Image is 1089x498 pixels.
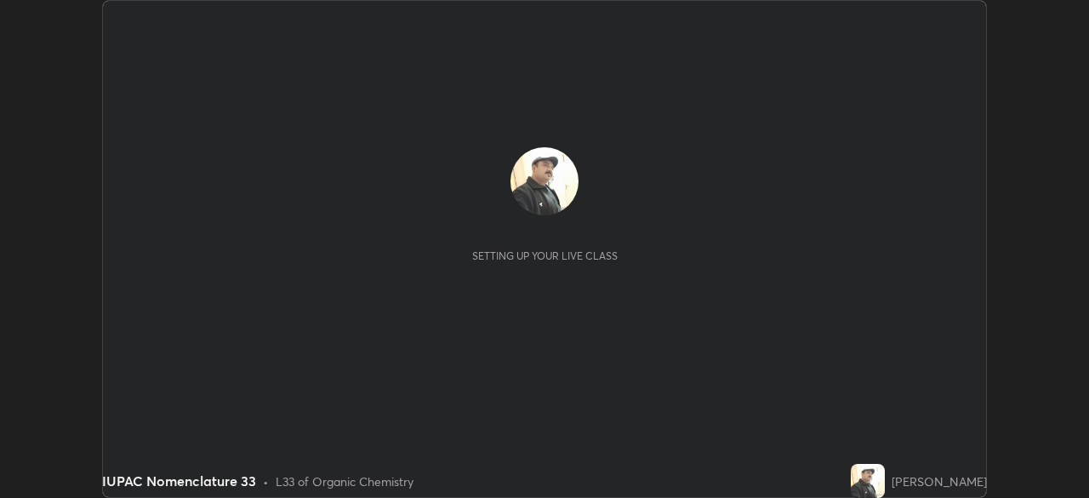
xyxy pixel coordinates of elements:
[851,464,885,498] img: 8789f57d21a94de8b089b2eaa565dc50.jpg
[892,472,987,490] div: [PERSON_NAME]
[472,249,618,262] div: Setting up your live class
[102,471,256,491] div: IUPAC Nomenclature 33
[263,472,269,490] div: •
[276,472,413,490] div: L33 of Organic Chemistry
[510,147,579,215] img: 8789f57d21a94de8b089b2eaa565dc50.jpg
